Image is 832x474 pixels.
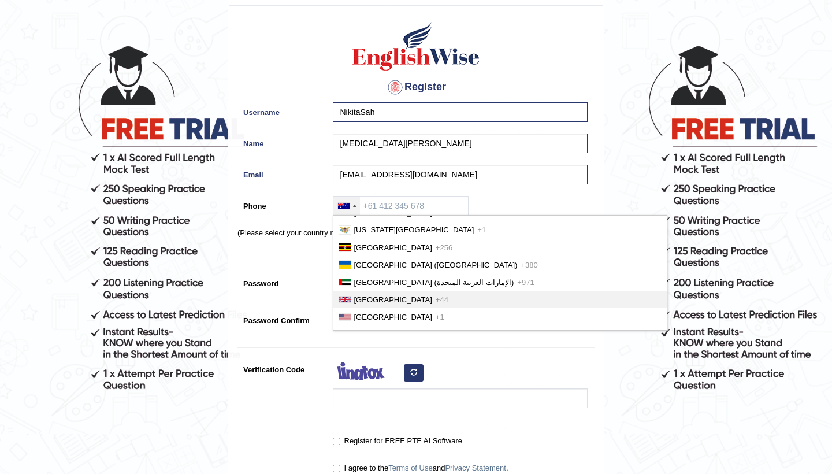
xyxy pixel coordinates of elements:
span: +380 [521,261,537,269]
label: Password [237,273,327,289]
label: Name [237,134,327,149]
span: [GEOGRAPHIC_DATA] (‫الإمارات العربية المتحدة‬‎) [354,278,514,287]
p: (Please select your country name and enter your phone number.) [237,227,595,238]
label: Password Confirm [237,310,327,326]
a: Terms of Use [388,464,433,472]
span: [GEOGRAPHIC_DATA] [354,295,432,304]
input: Register for FREE PTE AI Software [333,438,340,445]
input: I agree to theTerms of UseandPrivacy Statement. [333,465,340,472]
label: Username [237,102,327,118]
input: +61 412 345 678 [333,196,469,216]
span: +971 [517,278,534,287]
h4: Register [237,78,595,97]
label: Phone [237,196,327,212]
span: [GEOGRAPHIC_DATA] [354,243,432,252]
label: Register for FREE PTE AI Software [333,435,462,447]
span: +1 [436,313,444,321]
span: +256 [436,243,452,252]
span: +44 [436,295,448,304]
a: Privacy Statement [445,464,506,472]
span: +1 [477,225,486,234]
span: [GEOGRAPHIC_DATA] ([GEOGRAPHIC_DATA]) [354,261,518,269]
label: Email [237,165,327,180]
div: Australia: +61 [333,197,360,215]
span: [GEOGRAPHIC_DATA] [354,313,432,321]
label: Verification Code [237,360,327,375]
img: Logo of English Wise create a new account for intelligent practice with AI [350,20,482,72]
span: [US_STATE][GEOGRAPHIC_DATA] [354,225,474,234]
label: I agree to the and . [333,462,508,474]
